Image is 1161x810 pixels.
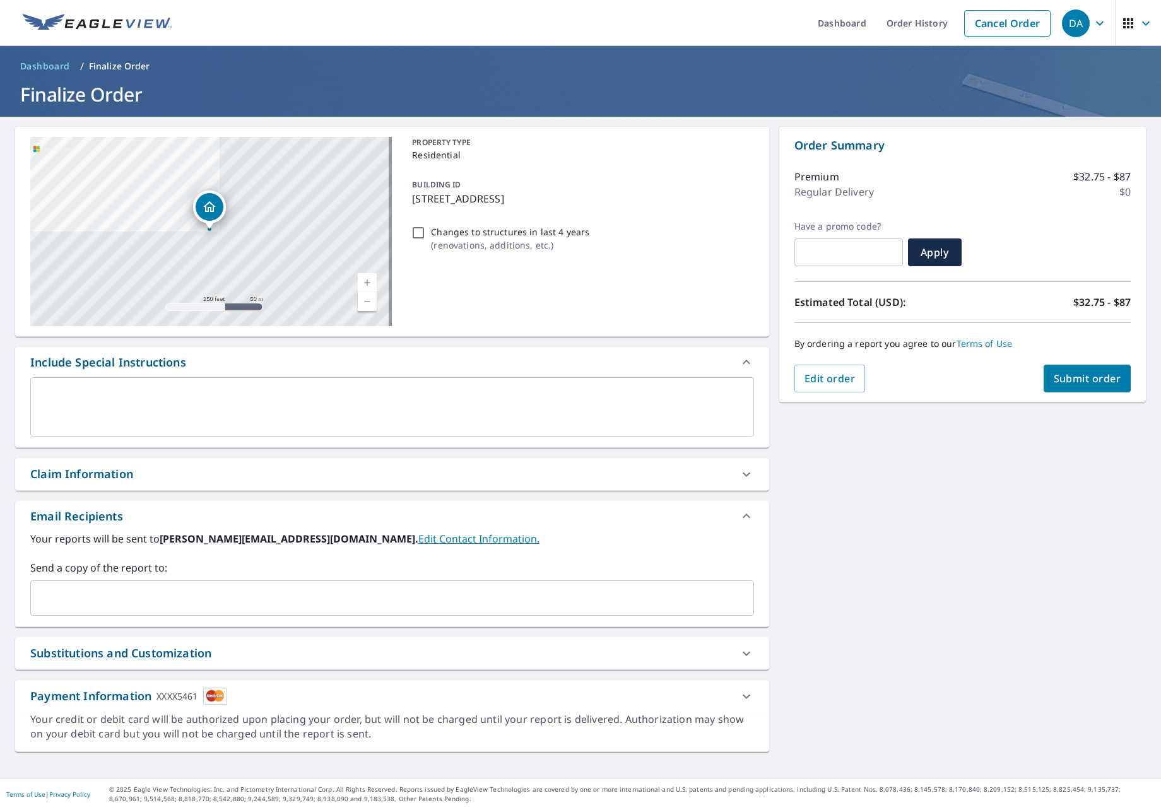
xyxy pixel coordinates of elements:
[794,295,963,310] p: Estimated Total (USD):
[964,10,1051,37] a: Cancel Order
[418,532,539,546] a: EditContactInfo
[15,56,75,76] a: Dashboard
[794,338,1131,349] p: By ordering a report you agree to our
[794,137,1131,154] p: Order Summary
[30,560,754,575] label: Send a copy of the report to:
[23,14,172,33] img: EV Logo
[908,238,962,266] button: Apply
[412,179,461,190] p: BUILDING ID
[30,508,123,525] div: Email Recipients
[15,81,1146,107] h1: Finalize Order
[1062,9,1090,37] div: DA
[1044,365,1131,392] button: Submit order
[30,645,211,662] div: Substitutions and Customization
[156,688,197,705] div: XXXX5461
[412,191,748,206] p: [STREET_ADDRESS]
[1054,372,1121,385] span: Submit order
[431,225,589,238] p: Changes to structures in last 4 years
[30,688,227,705] div: Payment Information
[794,221,903,232] label: Have a promo code?
[89,60,150,73] p: Finalize Order
[80,59,84,74] li: /
[15,347,769,377] div: Include Special Instructions
[30,531,754,546] label: Your reports will be sent to
[15,637,769,669] div: Substitutions and Customization
[358,273,377,292] a: Current Level 17, Zoom In
[20,60,70,73] span: Dashboard
[431,238,589,252] p: ( renovations, additions, etc. )
[1073,295,1131,310] p: $32.75 - $87
[49,790,90,799] a: Privacy Policy
[1073,169,1131,184] p: $32.75 - $87
[794,184,874,199] p: Regular Delivery
[794,365,866,392] button: Edit order
[15,458,769,490] div: Claim Information
[30,466,133,483] div: Claim Information
[358,292,377,311] a: Current Level 17, Zoom Out
[15,501,769,531] div: Email Recipients
[804,372,856,385] span: Edit order
[203,688,227,705] img: cardImage
[160,532,418,546] b: [PERSON_NAME][EMAIL_ADDRESS][DOMAIN_NAME].
[794,169,839,184] p: Premium
[957,337,1013,349] a: Terms of Use
[109,785,1155,804] p: © 2025 Eagle View Technologies, Inc. and Pictometry International Corp. All Rights Reserved. Repo...
[412,137,748,148] p: PROPERTY TYPE
[6,790,45,799] a: Terms of Use
[30,712,754,741] div: Your credit or debit card will be authorized upon placing your order, but will not be charged unt...
[918,245,952,259] span: Apply
[15,680,769,712] div: Payment InformationXXXX5461cardImage
[1119,184,1131,199] p: $0
[15,56,1146,76] nav: breadcrumb
[30,354,186,371] div: Include Special Instructions
[412,148,748,161] p: Residential
[193,191,226,230] div: Dropped pin, building 1, Residential property, 37305 Eagle Ct North Branch, MN 55056
[6,790,90,798] p: |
